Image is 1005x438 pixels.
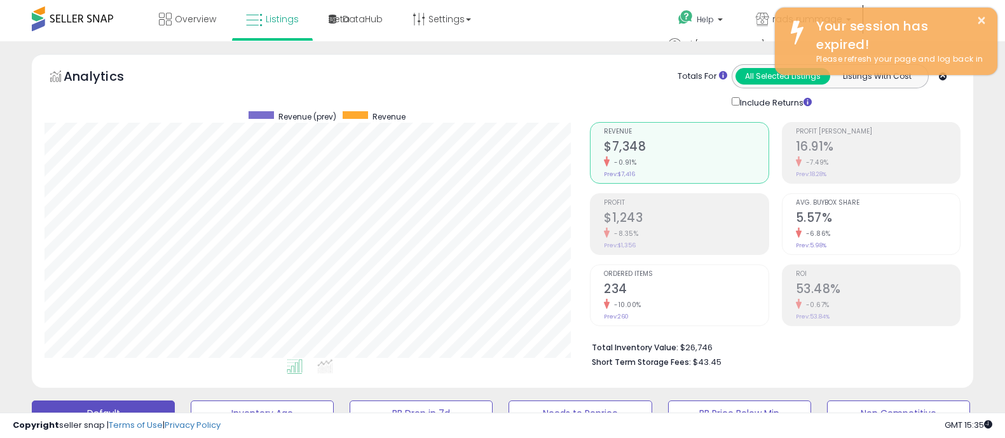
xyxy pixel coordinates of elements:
div: seller snap | | [13,420,221,432]
button: Inventory Age [191,400,334,426]
span: Help [697,14,714,25]
button: × [976,13,987,29]
a: Privacy Policy [165,419,221,431]
div: Your session has expired! [807,17,988,53]
span: Hi [PERSON_NAME] [685,38,765,51]
span: Listings [266,13,299,25]
small: Prev: $1,356 [604,242,636,249]
small: -8.35% [610,229,638,238]
h2: 234 [604,282,768,299]
h2: 16.91% [796,139,960,156]
b: Total Inventory Value: [592,342,678,353]
div: Include Returns [722,95,827,109]
h2: $7,348 [604,139,768,156]
button: Listings With Cost [830,68,924,85]
small: Prev: 260 [604,313,629,320]
small: -6.86% [802,229,831,238]
small: Prev: 53.84% [796,313,830,320]
span: Avg. Buybox Share [796,200,960,207]
span: $43.45 [693,356,721,368]
b: Short Term Storage Fees: [592,357,691,367]
button: BB Price Below Min [668,400,811,426]
span: Profit [604,200,768,207]
button: All Selected Listings [735,68,830,85]
span: 2025-09-10 15:35 GMT [945,419,992,431]
span: Revenue [604,128,768,135]
span: DataHub [343,13,383,25]
h5: Analytics [64,67,149,88]
button: Non Competitive [827,400,970,426]
span: rads rummage [772,13,842,25]
h2: $1,243 [604,210,768,228]
li: $26,746 [592,339,951,354]
a: Hi [PERSON_NAME] [668,38,774,64]
span: Revenue (prev) [278,111,336,122]
span: Ordered Items [604,271,768,278]
button: Needs to Reprice [509,400,652,426]
small: Prev: $7,416 [604,170,635,178]
small: -10.00% [610,300,641,310]
h2: 5.57% [796,210,960,228]
small: -0.91% [610,158,636,167]
small: -0.67% [802,300,830,310]
button: BB Drop in 7d [350,400,493,426]
small: -7.49% [802,158,829,167]
div: Totals For [678,71,727,83]
div: Please refresh your page and log back in [807,53,988,65]
h2: 53.48% [796,282,960,299]
button: Default [32,400,175,426]
span: ROI [796,271,960,278]
a: Terms of Use [109,419,163,431]
small: Prev: 18.28% [796,170,826,178]
span: Revenue [373,111,406,122]
span: Overview [175,13,216,25]
small: Prev: 5.98% [796,242,826,249]
i: Get Help [678,10,694,25]
span: Profit [PERSON_NAME] [796,128,960,135]
strong: Copyright [13,419,59,431]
